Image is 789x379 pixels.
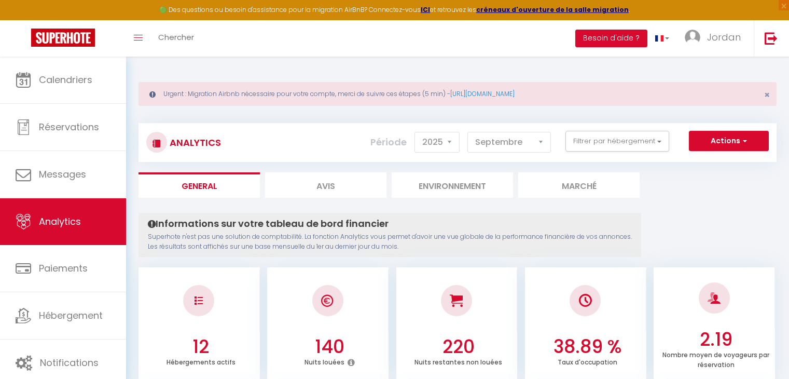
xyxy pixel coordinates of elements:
img: Super Booking [31,29,95,47]
h3: 38.89 % [531,336,644,358]
button: Besoin d'aide ? [575,30,647,47]
img: NO IMAGE [195,296,203,305]
h3: 2.19 [660,329,772,350]
p: Nombre moyen de voyageurs par réservation [662,348,769,369]
li: Marché [518,172,640,198]
span: Messages [39,168,86,181]
a: ICI [421,5,430,14]
span: Paiements [39,262,88,275]
li: Environnement [392,172,513,198]
img: logout [765,32,778,45]
a: créneaux d'ouverture de la salle migration [476,5,629,14]
p: Nuits louées [304,356,344,367]
span: Analytics [39,215,81,228]
a: [URL][DOMAIN_NAME] [450,89,515,98]
li: Avis [265,172,386,198]
button: Filtrer par hébergement [565,131,669,152]
span: Calendriers [39,73,92,86]
h4: Informations sur votre tableau de bord financier [148,218,632,229]
span: × [764,88,770,101]
span: Chercher [158,32,194,43]
button: Close [764,90,770,100]
img: ... [685,30,700,45]
a: ... Jordan [677,20,754,57]
h3: 140 [273,336,386,358]
label: Période [370,131,407,154]
h3: 12 [145,336,257,358]
a: Chercher [150,20,202,57]
h3: Analytics [167,131,221,154]
button: Actions [689,131,769,152]
li: General [139,172,260,198]
span: Jordan [707,31,741,44]
h3: 220 [402,336,515,358]
p: Hébergements actifs [167,356,236,367]
div: Urgent : Migration Airbnb nécessaire pour votre compte, merci de suivre ces étapes (5 min) - [139,82,777,106]
p: Superhote n'est pas une solution de comptabilité. La fonction Analytics vous permet d'avoir une v... [148,232,632,252]
p: Nuits restantes non louées [414,356,502,367]
span: Notifications [40,356,99,369]
span: Hébergement [39,309,103,322]
span: Réservations [39,120,99,133]
p: Taux d'occupation [558,356,617,367]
